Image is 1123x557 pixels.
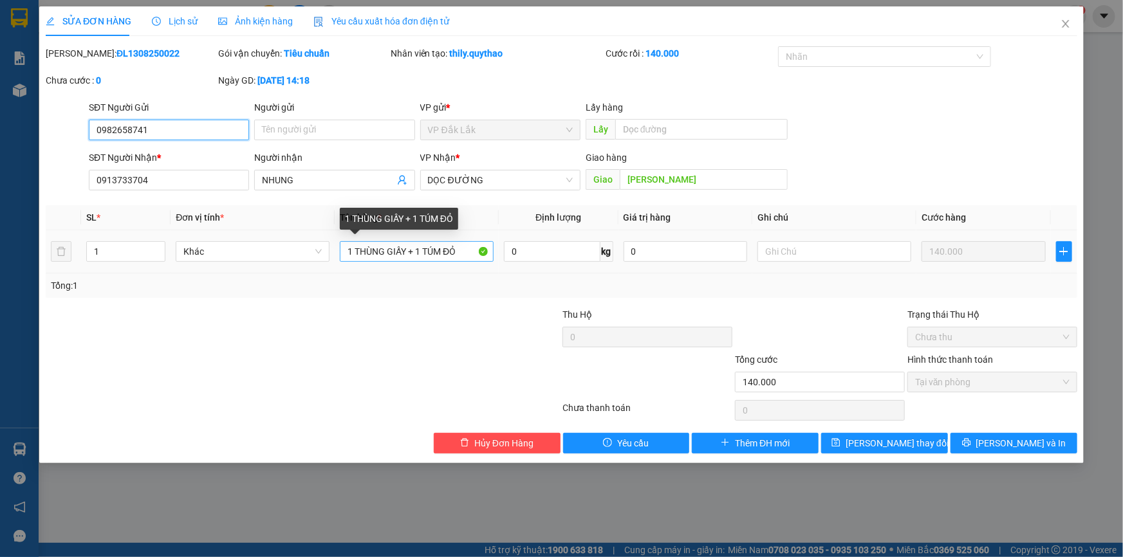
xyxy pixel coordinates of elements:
span: picture [218,17,227,26]
span: Thêm ĐH mới [735,436,790,450]
input: Ghi Chú [757,241,911,262]
span: Lấy hàng [586,102,623,113]
span: [PERSON_NAME] [110,74,257,96]
img: icon [313,17,324,27]
span: Yêu cầu xuất hóa đơn điện tử [313,16,449,26]
div: Gói vận chuyển: [218,46,388,60]
span: plus [1057,246,1072,257]
div: DỌC ĐƯỜNG [110,11,257,26]
button: Close [1048,6,1084,42]
th: Ghi chú [752,205,916,230]
span: [PERSON_NAME] thay đổi [846,436,949,450]
span: Khác [183,242,322,261]
div: 1 THÙNG GIẤY + 1 TÚM ĐỎ [340,208,458,230]
button: save[PERSON_NAME] thay đổi [821,433,948,453]
span: Giá trị hàng [624,212,671,223]
span: exclamation-circle [603,438,612,448]
span: SỬA ĐƠN HÀNG [46,16,131,26]
span: Định lượng [535,212,581,223]
span: Ảnh kiện hàng [218,16,293,26]
button: delete [51,241,71,262]
span: Hủy Đơn Hàng [474,436,534,450]
span: Cước hàng [922,212,966,223]
span: Giao hàng [586,152,627,163]
div: VP Đắk Lắk [11,11,101,42]
b: ĐL1308250022 [116,48,180,59]
div: Người gửi [254,100,414,114]
button: plus [1056,241,1072,262]
div: Cước rồi : [606,46,775,60]
div: Người nhận [254,151,414,165]
span: Thu Hộ [562,309,592,320]
span: VP Nhận [420,152,456,163]
div: Trạng thái Thu Hộ [907,307,1077,322]
div: Ngày GD: [218,73,388,87]
span: edit [46,17,55,26]
span: Chưa thu [915,327,1070,347]
input: Dọc đường [620,169,788,190]
b: [DATE] 14:18 [257,75,310,86]
span: Giao [586,169,620,190]
span: delete [460,438,469,448]
div: 0982658741 [11,42,101,60]
div: [PERSON_NAME]: [46,46,216,60]
span: [PERSON_NAME] và In [976,436,1066,450]
b: thily.quythao [450,48,503,59]
div: Nhân viên tạo: [391,46,604,60]
button: plusThêm ĐH mới [692,433,819,453]
span: SL [86,212,97,223]
div: NHUNG [110,26,257,42]
div: Chưa cước : [46,73,216,87]
span: printer [962,438,971,448]
span: close [1061,19,1071,29]
span: DỌC ĐƯỜNG [428,170,573,190]
div: Tổng: 1 [51,278,434,293]
span: Tổng cước [735,354,777,365]
div: VP gửi [420,100,580,114]
input: VD: Bàn, Ghế [340,241,494,262]
span: plus [721,438,730,448]
span: VP Đắk Lắk [428,120,573,140]
div: SĐT Người Nhận [89,151,249,165]
span: kg [600,241,613,262]
span: DĐ: [110,60,129,73]
input: Dọc đường [615,119,788,140]
span: Lấy [586,119,615,140]
span: clock-circle [152,17,161,26]
b: 140.000 [645,48,679,59]
span: Tại văn phòng [915,372,1070,392]
input: 0 [922,241,1046,262]
span: save [831,438,840,448]
button: printer[PERSON_NAME] và In [951,433,1077,453]
b: 0 [96,75,101,86]
span: user-add [397,175,407,185]
span: Yêu cầu [617,436,649,450]
b: Tiêu chuẩn [284,48,329,59]
span: Nhận: [110,12,141,26]
span: Đơn vị tính [176,212,224,223]
div: SĐT Người Gửi [89,100,249,114]
button: deleteHủy Đơn Hàng [434,433,561,453]
span: Gửi: [11,12,31,26]
button: exclamation-circleYêu cầu [563,433,690,453]
label: Hình thức thanh toán [907,354,993,365]
span: Lịch sử [152,16,198,26]
div: 0913733704 [110,42,257,60]
div: Chưa thanh toán [562,401,734,423]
